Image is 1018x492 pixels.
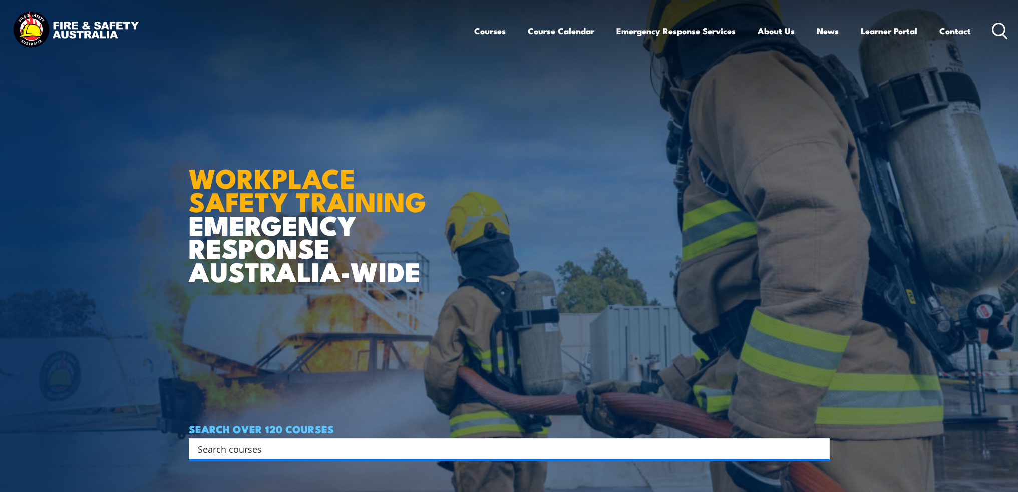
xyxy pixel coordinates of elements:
[861,18,917,44] a: Learner Portal
[812,442,826,456] button: Search magnifier button
[189,156,426,221] strong: WORKPLACE SAFETY TRAINING
[200,442,810,456] form: Search form
[817,18,839,44] a: News
[189,141,434,283] h1: EMERGENCY RESPONSE AUSTRALIA-WIDE
[758,18,795,44] a: About Us
[939,18,971,44] a: Contact
[616,18,736,44] a: Emergency Response Services
[198,441,808,456] input: Search input
[474,18,506,44] a: Courses
[189,423,830,434] h4: SEARCH OVER 120 COURSES
[528,18,594,44] a: Course Calendar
